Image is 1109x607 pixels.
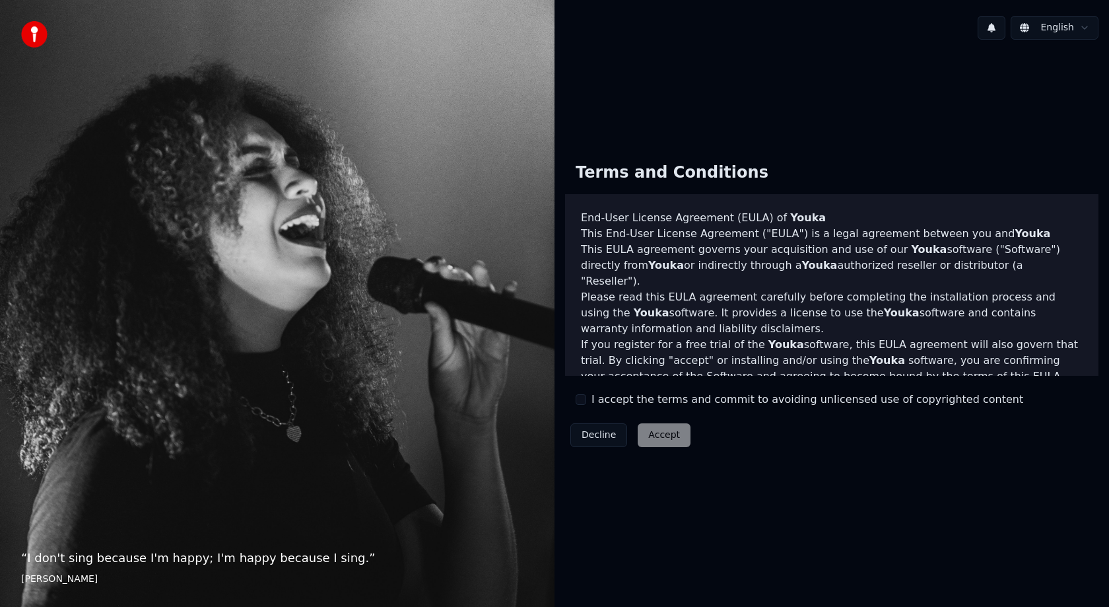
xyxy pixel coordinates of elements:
[581,210,1083,226] h3: End-User License Agreement (EULA) of
[581,242,1083,289] p: This EULA agreement governs your acquisition and use of our software ("Software") directly from o...
[634,306,669,319] span: Youka
[565,152,779,194] div: Terms and Conditions
[581,289,1083,337] p: Please read this EULA agreement carefully before completing the installation process and using th...
[581,337,1083,400] p: If you register for a free trial of the software, this EULA agreement will also govern that trial...
[790,211,826,224] span: Youka
[21,573,533,586] footer: [PERSON_NAME]
[768,338,804,351] span: Youka
[869,354,905,367] span: Youka
[1015,227,1050,240] span: Youka
[570,423,627,447] button: Decline
[581,226,1083,242] p: This End-User License Agreement ("EULA") is a legal agreement between you and
[884,306,920,319] span: Youka
[21,21,48,48] img: youka
[911,243,947,256] span: Youka
[591,392,1023,408] label: I accept the terms and commit to avoiding unlicensed use of copyrighted content
[801,259,837,271] span: Youka
[648,259,684,271] span: Youka
[21,549,533,567] p: “ I don't sing because I'm happy; I'm happy because I sing. ”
